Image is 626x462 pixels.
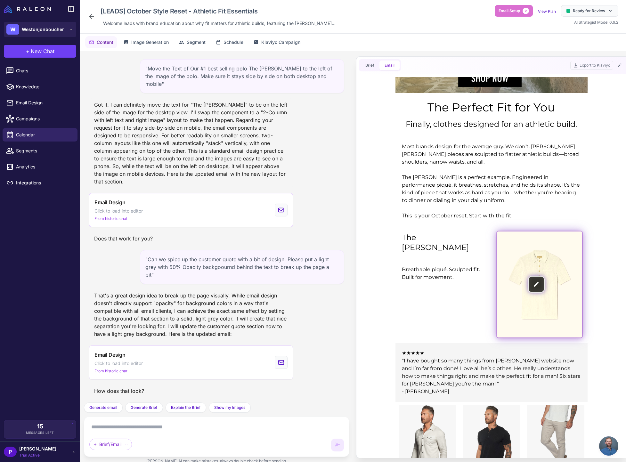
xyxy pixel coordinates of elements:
[212,36,247,48] button: Schedule
[16,67,72,74] span: Chats
[16,131,72,138] span: Calendar
[16,179,72,186] span: Integrations
[171,405,201,410] span: Explain the Brief
[96,328,154,400] img: Product Image
[131,39,169,46] span: Image Generation
[94,199,126,206] span: Email Design
[101,19,338,28] div: Click to edit description
[3,64,77,77] a: Chats
[94,207,143,215] span: Click to load into editor
[3,144,77,158] a: Segments
[22,26,64,33] span: Westonjonboucher
[26,47,29,55] span: +
[187,39,206,46] span: Segment
[94,216,127,222] span: From historic chat
[3,112,77,126] a: Campaigns
[495,5,533,17] button: Email Setup2
[19,445,56,452] span: [PERSON_NAME]
[3,80,77,93] a: Knowledge
[35,189,118,204] div: Breathable piqué. Sculpted fit. Built for movement.
[35,272,215,319] div: ★★★★★ "I have bought so many things from [PERSON_NAME] website now and I’m far from done! I love ...
[3,176,77,190] a: Integrations
[214,405,245,410] span: Show my Images
[175,36,209,48] button: Segment
[84,402,123,413] button: Generate email
[4,22,76,37] button: WWestonjonboucher
[125,402,163,413] button: Generate Brief
[599,436,618,456] div: Open chat
[37,424,43,429] span: 15
[16,147,72,154] span: Segments
[130,155,215,261] img: Alastair Polo
[29,42,221,53] div: Finally, clothes designed for an athletic build.
[140,59,344,93] div: "Move the Text of Our #1 best selling polo The [PERSON_NAME] to the left of the image of the polo...
[6,24,19,35] div: W
[35,66,215,143] div: Most brands design for the average guy. We don’t. [PERSON_NAME] [PERSON_NAME] pieces are sculpted...
[570,61,613,70] button: Export to Klaviyo
[209,402,251,413] button: Show my Images
[523,8,529,14] span: 2
[360,61,379,70] button: Brief
[4,5,51,13] img: Raleon Logo
[3,128,77,142] a: Calendar
[499,8,520,14] span: Email Setup
[131,405,158,410] span: Generate Brief
[16,83,72,90] span: Knowledge
[16,163,72,170] span: Analytics
[35,156,118,186] div: The [PERSON_NAME]
[250,36,304,48] button: Klaviyo Campaign
[89,405,117,410] span: Generate email
[16,99,72,106] span: Email Design
[19,452,56,458] span: Trial Active
[538,9,556,14] a: View Plan
[4,5,53,13] a: Raleon Logo
[3,160,77,174] a: Analytics
[573,8,605,14] span: Ready for Review
[94,360,143,367] span: Click to load into editor
[4,447,17,457] div: P
[89,232,158,245] div: Does that work for you?
[98,5,338,17] div: Click to edit campaign name
[160,328,218,400] img: Product Image
[140,250,344,284] div: "Can we spice up the customer quote with a bit of design. Please put a light grey with 50% Opacit...
[16,115,72,122] span: Campaigns
[85,36,117,48] button: Content
[166,402,206,413] button: Explain the Brief
[89,385,149,397] div: How does that look?
[29,22,221,38] div: The Perfect Fit for You
[616,61,623,69] button: Edit Email
[89,289,293,340] div: That's a great design idea to break up the page visually. While email design doesn't directly sup...
[32,328,90,400] img: Product Image
[261,39,300,46] span: Klaviyo Campaign
[89,98,293,188] div: Got it. I can definitely move the text for "The [PERSON_NAME]" to be on the left side of the imag...
[31,47,54,55] span: New Chat
[3,96,77,109] a: Email Design
[94,351,126,359] span: Email Design
[574,20,618,25] span: AI Strategist Model 0.9.2
[26,430,54,435] span: Messages Left
[379,61,400,70] button: Email
[224,39,243,46] span: Schedule
[103,20,336,27] span: Welcome leads with brand education about why fit matters for athletic builds, featuring the [PERS...
[97,39,113,46] span: Content
[89,439,132,450] div: Brief/Email
[120,36,173,48] button: Image Generation
[94,368,127,374] span: From historic chat
[4,45,76,58] button: +New Chat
